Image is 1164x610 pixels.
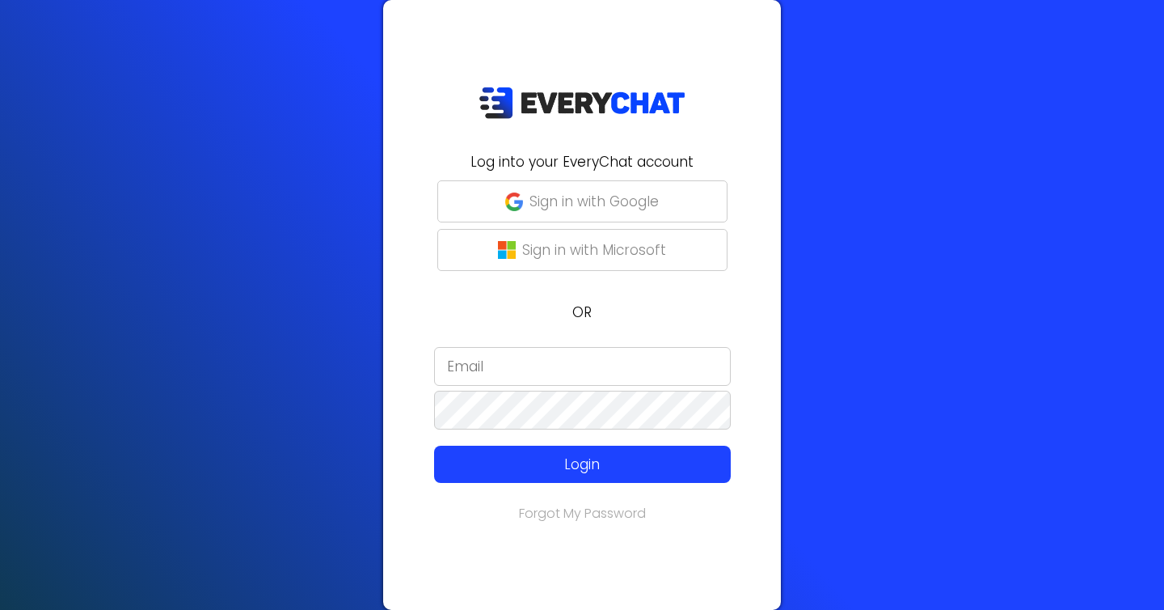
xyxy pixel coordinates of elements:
[519,504,646,523] a: Forgot My Password
[437,180,727,222] button: Sign in with Google
[393,151,771,172] h2: Log into your EveryChat account
[434,347,731,386] input: Email
[393,302,771,323] p: OR
[437,229,727,271] button: Sign in with Microsoft
[479,87,685,120] img: EveryChat_logo_dark.png
[464,454,701,475] p: Login
[505,193,523,210] img: google-g.png
[522,239,666,261] p: Sign in with Microsoft
[498,241,516,259] img: microsoft-logo.png
[434,446,731,483] button: Login
[529,191,659,212] p: Sign in with Google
